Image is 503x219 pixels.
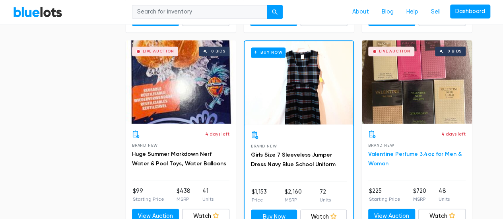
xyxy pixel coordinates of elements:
p: MSRP [285,196,302,203]
a: Sell [425,4,447,19]
li: $720 [413,186,426,202]
a: About [346,4,375,19]
p: Units [439,195,450,202]
p: Starting Price [133,195,164,202]
p: Price [252,196,267,203]
p: 4 days left [441,130,466,137]
span: Brand New [132,143,158,147]
li: 72 [320,187,331,203]
li: $2,160 [285,187,302,203]
a: Live Auction 0 bids [362,40,472,124]
div: Live Auction [379,49,410,53]
a: Live Auction 0 bids [126,40,236,124]
div: Live Auction [143,49,174,53]
li: $438 [176,186,190,202]
div: 0 bids [447,49,462,53]
span: Brand New [251,143,277,148]
p: MSRP [176,195,190,202]
li: $99 [133,186,164,202]
a: BlueLots [13,6,62,17]
a: Help [400,4,425,19]
li: $225 [369,186,400,202]
li: 41 [202,186,214,202]
a: Buy Now [245,41,353,124]
p: Starting Price [369,195,400,202]
a: Dashboard [450,4,490,19]
a: Girls Size 7 Sleeveless Jumper Dress Navy Blue School Uniform [251,151,336,167]
h6: Buy Now [251,47,285,57]
li: 48 [439,186,450,202]
div: 0 bids [211,49,225,53]
a: Blog [375,4,400,19]
a: Huge Summer Markdown Nerf Water & Pool Toys, Water Balloons [132,150,226,167]
p: 4 days left [205,130,229,137]
p: MSRP [413,195,426,202]
p: Units [320,196,331,203]
a: Valentine Perfume 3.4oz for Men & Woman [368,150,462,167]
span: Brand New [368,143,394,147]
li: $1,153 [252,187,267,203]
input: Search for inventory [132,5,267,19]
p: Units [202,195,214,202]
